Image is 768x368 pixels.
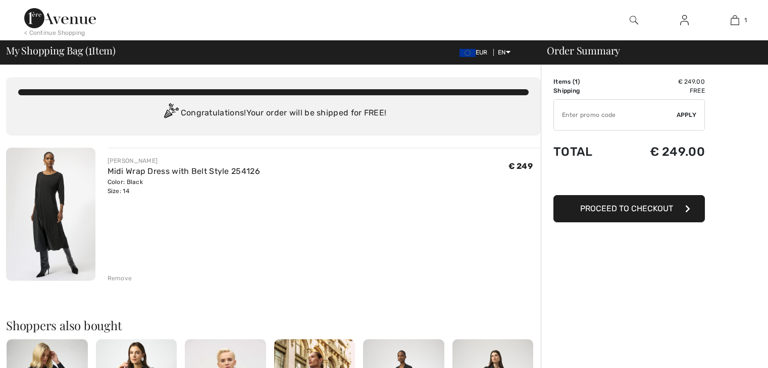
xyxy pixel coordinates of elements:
td: Shipping [553,86,616,95]
span: My Shopping Bag ( Item) [6,45,116,55]
div: Order Summary [535,45,762,55]
span: Proceed to Checkout [580,204,673,213]
td: € 249.00 [616,135,705,169]
span: EN [498,49,510,56]
td: Items ( ) [553,77,616,86]
span: EUR [459,49,492,56]
img: Euro [459,49,476,57]
img: My Bag [731,14,739,26]
a: 1 [710,14,759,26]
iframe: PayPal [553,169,705,192]
img: Congratulation2.svg [161,103,181,124]
div: Congratulations! Your order will be shipped for FREE! [18,103,529,124]
td: Free [616,86,705,95]
span: 1 [575,78,578,85]
div: [PERSON_NAME] [108,156,260,165]
img: My Info [680,14,689,26]
img: search the website [630,14,638,26]
img: Midi Wrap Dress with Belt Style 254126 [6,148,95,281]
a: Sign In [672,14,697,27]
span: 1 [744,16,747,25]
span: 1 [88,43,92,56]
img: 1ère Avenue [24,8,96,28]
span: Apply [677,110,697,119]
span: € 249 [508,161,533,171]
div: Remove [108,274,132,283]
td: € 249.00 [616,77,705,86]
a: Midi Wrap Dress with Belt Style 254126 [108,166,260,176]
td: Total [553,135,616,169]
h2: Shoppers also bought [6,319,541,331]
div: Color: Black Size: 14 [108,177,260,196]
button: Proceed to Checkout [553,195,705,222]
input: Promo code [554,100,677,130]
div: < Continue Shopping [24,28,85,37]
